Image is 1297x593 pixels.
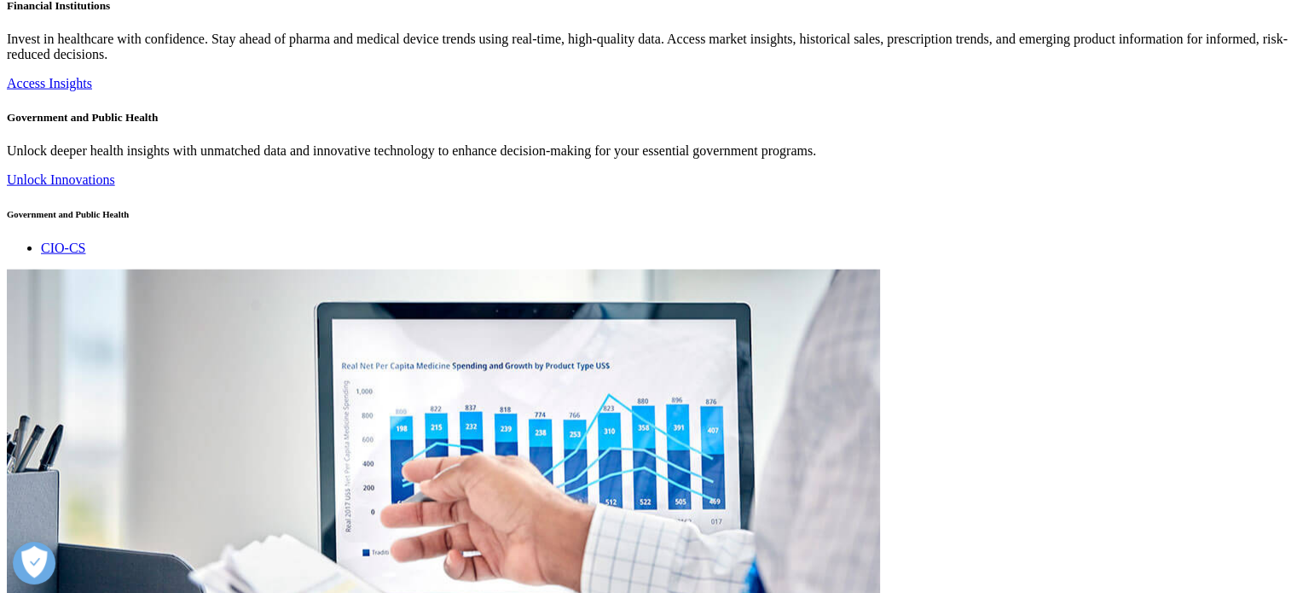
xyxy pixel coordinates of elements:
[13,542,55,584] button: Open Preferences
[7,32,1290,62] p: Invest in healthcare with confidence. Stay ahead of pharma and medical device trends using real-t...
[7,209,1290,219] h6: Government and Public Health
[7,172,115,187] a: Unlock Innovations
[41,241,85,255] a: CIO-CS
[7,111,1290,125] h5: Government and Public Health
[7,76,92,90] a: Access Insights
[7,143,1290,159] p: Unlock deeper health insights with unmatched data and innovative technology to enhance decision-m...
